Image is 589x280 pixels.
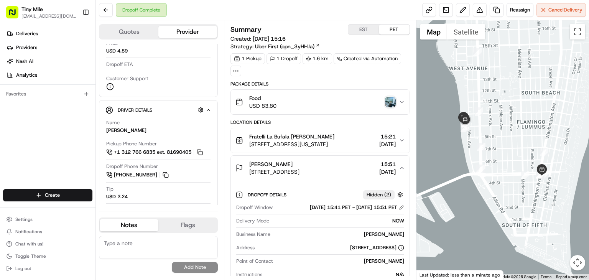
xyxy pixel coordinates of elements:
div: 8 [541,170,549,178]
h3: Summary [230,26,262,33]
button: Provider [158,26,217,38]
span: 15:21 [379,133,396,140]
span: [STREET_ADDRESS] [249,168,299,176]
div: 12 [540,170,548,178]
button: Toggle fullscreen view [570,24,585,40]
button: Flags [158,219,217,231]
button: Tiny Mile[EMAIL_ADDRESS][DOMAIN_NAME] [3,3,79,21]
span: Reassign [510,7,530,13]
span: Notifications [15,229,42,235]
button: [PERSON_NAME][STREET_ADDRESS]15:51[DATE] [231,156,410,180]
div: NOW [272,217,404,224]
button: Quotes [100,26,158,38]
span: Providers [16,44,37,51]
a: Terms [541,275,551,279]
button: Settings [3,214,92,225]
button: Start new chat [130,76,140,85]
span: [PERSON_NAME] [249,160,293,168]
button: Hidden (2) [363,190,405,199]
span: Pylon [76,130,93,136]
button: Toggle Theme [3,251,92,262]
span: [PHONE_NUMBER] [114,171,157,178]
a: Uber First (opn_3yHHJa) [255,43,320,50]
span: Tip [106,186,114,193]
div: 5 [475,107,483,116]
span: Driver Details [118,107,152,113]
span: Analytics [16,72,37,79]
div: We're available if you need us! [26,81,97,87]
span: [DATE] 15:16 [253,35,286,42]
button: PET [379,25,410,35]
button: [PHONE_NUMBER] [106,171,170,179]
div: 💻 [65,112,71,118]
p: Welcome 👋 [8,31,140,43]
span: Cancel Delivery [548,7,582,13]
button: Tiny Mile [21,5,43,13]
span: Dropoff Phone Number [106,163,158,170]
div: [DATE] 15:41 PET - [DATE] 15:51 PET [310,204,404,211]
a: Analytics [3,69,95,81]
a: Providers [3,41,95,54]
div: 16 [540,148,548,156]
span: Uber First (opn_3yHHJa) [255,43,314,50]
button: Map camera controls [570,255,585,270]
div: [PERSON_NAME] [273,231,404,238]
button: Log out [3,263,92,274]
button: [EMAIL_ADDRESS][DOMAIN_NAME] [21,13,76,19]
div: 1 Dropoff [267,53,301,64]
a: +1 312 766 6835 ext. 81690405 [106,148,204,156]
span: Nash AI [16,58,33,65]
span: 15:51 [379,160,396,168]
div: Strategy: [230,43,320,50]
span: Map data ©2025 Google [494,275,536,279]
div: Package Details [230,81,410,87]
a: 💻API Documentation [62,108,126,122]
span: +1 312 766 6835 ext. 81690405 [114,149,191,156]
span: [STREET_ADDRESS][US_STATE] [249,140,334,148]
span: API Documentation [72,111,123,119]
button: Chat with us! [3,239,92,249]
span: Pickup Phone Number [106,140,157,147]
span: Deliveries [16,30,38,37]
a: Report a map error [556,275,587,279]
div: Last Updated: less than a minute ago [416,270,503,280]
span: Dropoff Details [248,192,288,198]
img: photo_proof_of_delivery image [385,97,396,107]
span: Delivery Mode [236,217,269,224]
span: USD 83.80 [249,102,276,110]
div: 15 [536,171,544,179]
img: 1736555255976-a54dd68f-1ca7-489b-9aae-adbdc363a1c4 [8,73,21,87]
button: Fratelli La Bufala [PERSON_NAME][STREET_ADDRESS][US_STATE]15:21[DATE] [231,128,410,153]
span: USD 4.89 [106,48,128,54]
a: 📗Knowledge Base [5,108,62,122]
div: 1.6 km [303,53,332,64]
a: Powered byPylon [54,130,93,136]
div: 13 [536,170,544,178]
span: Knowledge Base [15,111,59,119]
button: Driver Details [105,104,211,116]
span: Chat with us! [15,241,43,247]
div: USD 2.24 [106,193,128,200]
span: Point of Contact [236,258,273,265]
span: Hidden ( 2 ) [367,191,391,198]
span: Settings [15,216,33,222]
span: Created: [230,35,286,43]
span: Food [249,94,276,102]
img: Nash [8,8,23,23]
div: 20 [461,124,469,132]
span: Name [106,119,120,126]
span: Instructions [236,271,262,278]
a: Created via Automation [334,53,401,64]
div: [PERSON_NAME] [106,127,146,134]
button: Notifications [3,226,92,237]
div: 17 [477,143,485,151]
span: [DATE] [379,140,396,148]
a: Deliveries [3,28,95,40]
span: Log out [15,265,31,272]
div: Location Details [230,119,410,125]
